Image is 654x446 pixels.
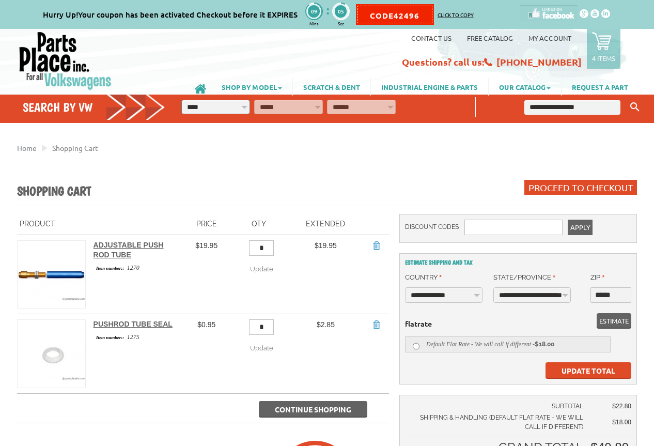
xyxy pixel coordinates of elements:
button: Proceed to Checkout [524,180,637,195]
a: Contact us [411,34,451,42]
td: Shipping & Handling (Default Flat Rate - We will call if different) [405,412,588,437]
a: Remove Item [371,319,381,330]
span: Item number:: [94,265,127,272]
span: Price [196,220,217,228]
a: SHOP BY MODEL [211,78,292,96]
img: Parts Place Inc! [18,31,113,90]
a: Pushrod Tube Seal [94,320,173,328]
p: Click to copy [432,11,474,19]
span: Continue Shopping [275,405,351,414]
a: Shopping Cart [52,143,98,152]
div: Hurry Up!Your coupon has been activated Checkout before it EXPIRES [43,9,298,21]
label: Discount Codes [405,220,459,235]
img: Adjustable Push Rod Tube [18,241,85,309]
a: Free Catalog [467,34,513,42]
button: Continue Shopping [259,401,367,418]
div: 09 [306,4,322,19]
h1: Shopping Cart [17,183,91,200]
h2: Estimate Shipping and Tax [405,259,631,266]
label: Default Flat Rate - We will call if different - [405,336,611,352]
span: $22.80 [612,403,631,410]
span: $19.95 [315,241,337,250]
div: Sec [332,20,350,26]
span: $18.00 [535,341,554,348]
span: Update Total [562,366,615,375]
button: Estimate [597,313,631,329]
button: Update Total [546,362,631,379]
label: Zip [590,272,604,283]
span: Update [250,344,273,352]
button: Keyword Search [627,99,643,116]
span: Product [20,220,55,228]
a: 4 items [587,28,620,69]
button: Apply [568,220,593,235]
span: $0.95 [197,320,215,329]
a: My Account [528,34,571,42]
span: Proceed to Checkout [528,182,633,193]
div: 1270 [94,263,181,272]
img: Pushrod Tube Seal [18,320,85,388]
label: Country [405,272,442,283]
th: Qty [229,214,288,235]
span: Item number:: [94,334,127,341]
a: SCRATCH & DENT [293,78,370,96]
th: Extended [288,214,363,235]
span: Update [250,265,273,273]
span: $19.95 [195,241,217,250]
p: 4 items [592,54,615,63]
div: Mins [305,20,323,26]
h4: Search by VW [23,100,165,115]
div: 1275 [94,332,181,342]
a: Adjustable Push Rod Tube [94,241,164,259]
a: Home [17,143,37,152]
div: 05 [333,4,349,19]
span: $18.00 [612,419,631,426]
dt: flatrate [405,318,631,329]
a: INDUSTRIAL ENGINE & PARTS [371,78,488,96]
span: Apply [570,220,590,235]
span: Estimate [599,313,629,329]
a: REQUEST A PART [562,78,639,96]
label: State/Province [493,272,555,283]
span: $2.85 [317,320,335,329]
td: Subtotal [405,401,588,412]
img: facebook-custom.png [520,5,578,21]
div: CODE42496 [357,6,432,23]
a: Remove Item [371,240,381,251]
a: OUR CATALOG [489,78,561,96]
